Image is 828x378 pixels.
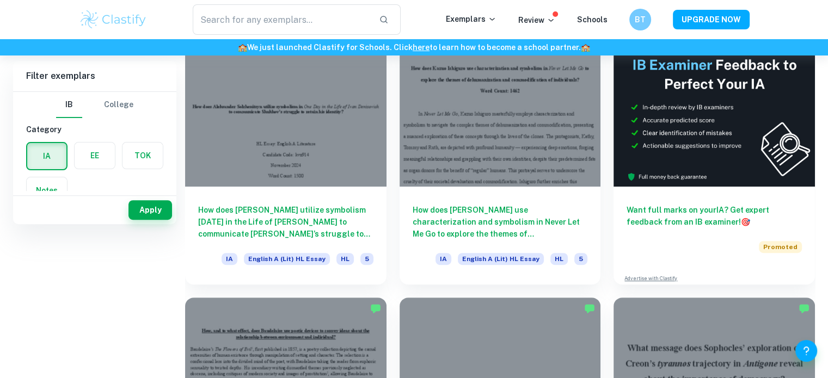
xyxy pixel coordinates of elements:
[244,253,330,265] span: English A (Lit) HL Essay
[193,4,371,35] input: Search for any exemplars...
[413,43,430,52] a: here
[370,303,381,314] img: Marked
[550,253,568,265] span: HL
[577,15,608,24] a: Schools
[741,218,750,226] span: 🎯
[238,43,247,52] span: 🏫
[799,303,809,314] img: Marked
[79,9,148,30] img: Clastify logo
[629,9,651,30] button: BT
[222,253,237,265] span: IA
[759,241,802,253] span: Promoted
[56,92,82,118] button: IB
[795,340,817,362] button: Help and Feedback
[413,204,588,240] h6: How does [PERSON_NAME] use characterization and symbolism in Never Let Me Go to explore the theme...
[400,36,601,284] a: How does [PERSON_NAME] use characterization and symbolism in Never Let Me Go to explore the theme...
[627,204,802,228] h6: Want full marks on your IA ? Get expert feedback from an IB examiner!
[458,253,544,265] span: English A (Lit) HL Essay
[104,92,133,118] button: College
[336,253,354,265] span: HL
[75,142,115,169] button: EE
[673,10,750,29] button: UPGRADE NOW
[360,253,373,265] span: 5
[27,177,67,203] button: Notes
[518,14,555,26] p: Review
[26,123,163,135] h6: Category
[614,36,815,187] img: Thumbnail
[122,142,163,169] button: TOK
[581,43,590,52] span: 🏫
[56,92,133,118] div: Filter type choice
[128,200,172,220] button: Apply
[2,41,826,53] h6: We just launched Clastify for Schools. Click to learn how to become a school partner.
[185,36,387,284] a: How does [PERSON_NAME] utilize symbolism [DATE] in the Life of [PERSON_NAME] to communicate [PERS...
[634,14,646,26] h6: BT
[446,13,496,25] p: Exemplars
[624,275,677,282] a: Advertise with Clastify
[27,143,66,169] button: IA
[584,303,595,314] img: Marked
[13,61,176,91] h6: Filter exemplars
[614,36,815,284] a: Want full marks on yourIA? Get expert feedback from an IB examiner!PromotedAdvertise with Clastify
[436,253,451,265] span: IA
[198,204,373,240] h6: How does [PERSON_NAME] utilize symbolism [DATE] in the Life of [PERSON_NAME] to communicate [PERS...
[574,253,587,265] span: 5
